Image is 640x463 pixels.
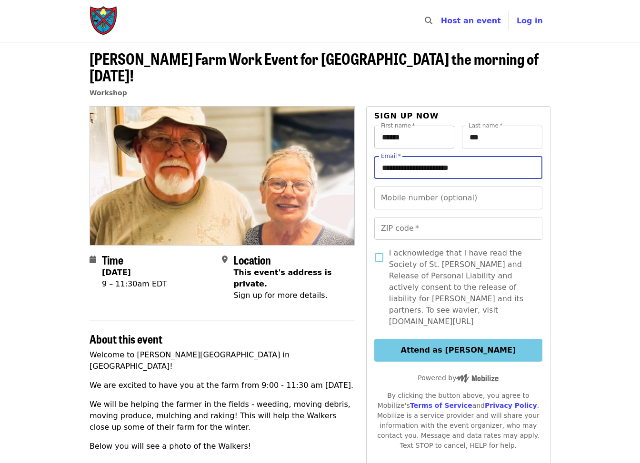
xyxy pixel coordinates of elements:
input: Email [374,156,542,179]
p: We will be helping the farmer in the fields - weeding, moving debris, moving produce, mulching an... [90,399,355,433]
img: Society of St. Andrew - Home [90,6,118,36]
i: map-marker-alt icon [222,255,228,264]
p: Below you will see a photo of the Walkers! [90,441,355,452]
input: Search [438,10,446,32]
label: First name [381,123,415,128]
span: Sign up now [374,111,439,120]
input: Last name [462,126,542,148]
span: I acknowledge that I have read the Society of St. [PERSON_NAME] and Release of Personal Liability... [389,247,535,327]
span: Sign up for more details. [233,291,327,300]
p: Welcome to [PERSON_NAME][GEOGRAPHIC_DATA] in [GEOGRAPHIC_DATA]! [90,349,355,372]
a: Terms of Service [410,402,472,409]
label: Email [381,153,401,159]
div: 9 – 11:30am EDT [102,278,167,290]
strong: [DATE] [102,268,131,277]
a: Workshop [90,89,127,97]
span: Log in [517,16,543,25]
img: Walker Farm Work Event for Durham Academy the morning of 8/29/2025! organized by Society of St. A... [90,107,354,245]
span: About this event [90,330,162,347]
img: Powered by Mobilize [456,374,499,383]
button: Log in [509,11,550,30]
p: We are excited to have you at the farm from 9:00 - 11:30 am [DATE]. [90,380,355,391]
span: This event's address is private. [233,268,331,288]
a: Host an event [441,16,501,25]
input: ZIP code [374,217,542,240]
i: calendar icon [90,255,96,264]
span: Time [102,251,123,268]
span: Powered by [418,374,499,382]
span: Location [233,251,271,268]
a: Privacy Policy [485,402,537,409]
input: Mobile number (optional) [374,187,542,209]
input: First name [374,126,455,148]
button: Attend as [PERSON_NAME] [374,339,542,362]
span: [PERSON_NAME] Farm Work Event for [GEOGRAPHIC_DATA] the morning of [DATE]! [90,47,539,86]
label: Last name [469,123,502,128]
div: By clicking the button above, you agree to Mobilize's and . Mobilize is a service provider and wi... [374,391,542,451]
i: search icon [425,16,432,25]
